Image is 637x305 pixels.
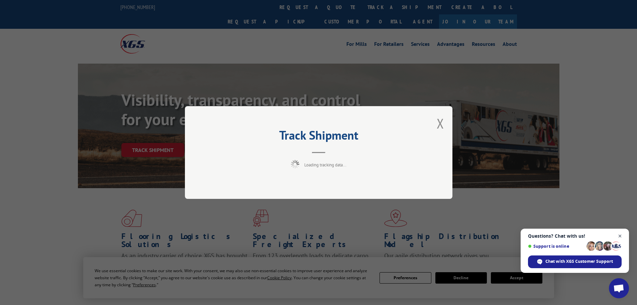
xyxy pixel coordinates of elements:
img: xgs-loading [291,160,299,168]
button: Close modal [437,115,444,132]
span: Chat with XGS Customer Support [528,255,622,268]
span: Chat with XGS Customer Support [545,258,613,264]
span: Loading tracking data... [304,162,346,168]
span: Questions? Chat with us! [528,233,622,239]
span: Support is online [528,244,584,249]
h2: Track Shipment [218,131,419,143]
a: Open chat [609,278,629,298]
